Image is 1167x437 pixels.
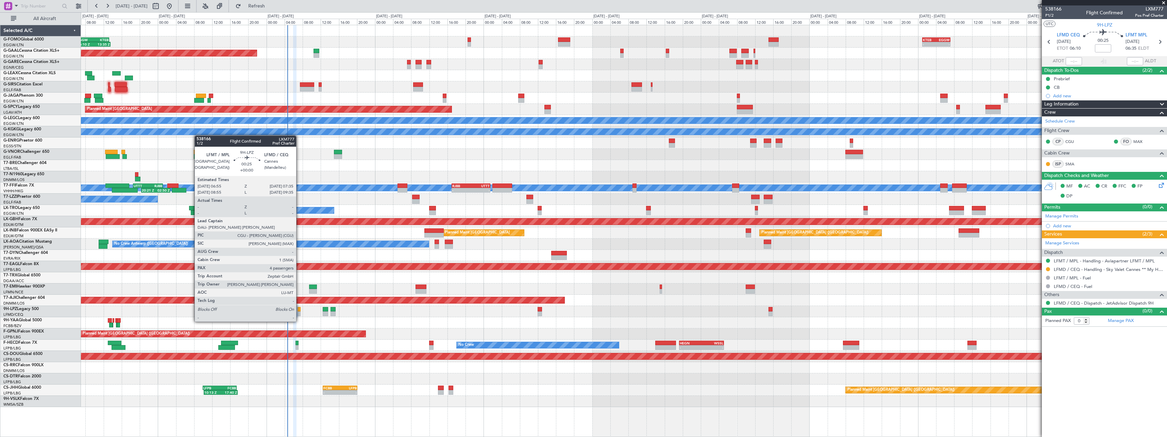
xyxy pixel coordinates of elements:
a: EGNR/CEG [3,65,24,70]
span: FFC [1118,183,1126,190]
span: 9H-LPZ [1097,21,1112,29]
div: LFPB [340,386,357,390]
div: CP [1052,138,1064,145]
a: EVRA/RIX [3,256,20,261]
a: G-VNORChallenger 650 [3,150,49,154]
div: 00:00 [267,19,285,25]
div: [DATE] - [DATE] [593,14,620,19]
span: LFMT MPL [1126,32,1147,39]
div: 20:00 [140,19,158,25]
a: EGGW/LTN [3,43,24,48]
span: Leg Information [1044,100,1079,108]
span: G-GAAL [3,49,19,53]
div: Prebrief [1054,76,1070,82]
div: - [680,345,701,350]
a: MAX [1133,139,1149,145]
span: Pax [1044,308,1052,315]
a: G-SIRSCitation Excel [3,82,43,86]
span: (0/0) [1143,307,1152,314]
div: [DATE] - [DATE] [268,14,294,19]
span: T7-BRE [3,161,17,165]
div: LFPB [203,386,220,390]
a: T7-EAGLFalcon 8X [3,262,39,266]
div: - [936,42,949,46]
div: 20:00 [248,19,266,25]
a: T7-DYNChallenger 604 [3,251,48,255]
span: T7-FFI [3,183,15,188]
span: ETOT [1057,45,1068,52]
a: DGAA/ACC [3,278,24,284]
div: A/C Unavailable [227,205,256,215]
a: LFMD / CEQ - Fuel [1054,284,1092,289]
div: 16:00 [665,19,683,25]
a: LTBA/ISL [3,166,19,171]
span: 00:25 [1098,37,1109,44]
a: LFMD/CEQ [3,312,23,317]
span: G-LEGC [3,116,18,120]
a: G-LEGCLegacy 600 [3,116,40,120]
span: [DATE] - [DATE] [116,3,148,9]
span: MF [1066,183,1073,190]
span: LX-GBH [3,217,18,221]
span: LFMD CEQ [1057,32,1080,39]
span: Pos Pref Charter [1135,13,1164,18]
div: 00:00 [592,19,610,25]
span: Flight Crew [1044,127,1069,135]
div: 04:00 [502,19,520,25]
a: T7-BREChallenger 604 [3,161,47,165]
div: 12:00 [864,19,882,25]
div: - [471,188,490,192]
a: Schedule Crew [1045,118,1075,125]
a: T7-N1960Legacy 650 [3,172,44,176]
div: 08:00 [194,19,212,25]
a: LFMD / CEQ - Handling - Sky Valet Cannes ** My Handling**LFMD / CEQ [1054,266,1164,272]
span: 538166 [1045,5,1062,13]
span: [DATE] [1057,38,1071,45]
a: Manage Permits [1045,213,1078,220]
div: CB [1054,84,1060,90]
div: 08:00 [303,19,321,25]
span: AC [1084,183,1090,190]
div: 16:00 [556,19,574,25]
div: 10:13 Z [204,390,221,394]
a: DNMM/LOS [3,177,24,182]
div: 20:00 [574,19,592,25]
span: Services [1044,230,1062,238]
a: LX-TROLegacy 650 [3,206,40,210]
span: T7-AJI [3,296,16,300]
a: G-KGKGLegacy 600 [3,127,41,131]
span: G-JAGA [3,94,19,98]
span: T7-N1960 [3,172,22,176]
div: Flight Confirmed [1086,9,1123,16]
span: Cabin Crew [1044,149,1070,157]
div: 17:40 Z [221,390,237,394]
input: --:-- [1066,57,1082,65]
div: 00:00 [484,19,502,25]
button: All Aircraft [7,13,74,24]
div: 08:00 [954,19,972,25]
div: 08:00 [846,19,864,25]
span: (2/2) [1143,67,1152,74]
a: G-SPCYLegacy 650 [3,105,40,109]
div: 16:00 [122,19,140,25]
a: FCBB/BZV [3,323,21,328]
div: UTTT [134,184,148,188]
a: CS-JHHGlobal 6000 [3,386,41,390]
a: CS-DOUGlobal 6500 [3,352,43,356]
div: [DATE] - [DATE] [919,14,945,19]
span: ATOT [1053,58,1064,65]
div: 04:00 [285,19,303,25]
span: 06:10 [1070,45,1081,52]
a: VHHH/HKG [3,189,23,194]
a: LFPB/LBG [3,357,21,362]
span: ALDT [1145,58,1156,65]
div: - [452,188,471,192]
div: Add new [1053,223,1164,229]
div: [DATE] - [DATE] [1028,14,1054,19]
a: EGSS/STN [3,144,21,149]
div: Planned Maint [GEOGRAPHIC_DATA] ([GEOGRAPHIC_DATA]) [83,329,190,339]
span: LXM777 [1135,5,1164,13]
span: LX-AOA [3,240,19,244]
span: G-FOMO [3,37,21,42]
div: 04:00 [176,19,194,25]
